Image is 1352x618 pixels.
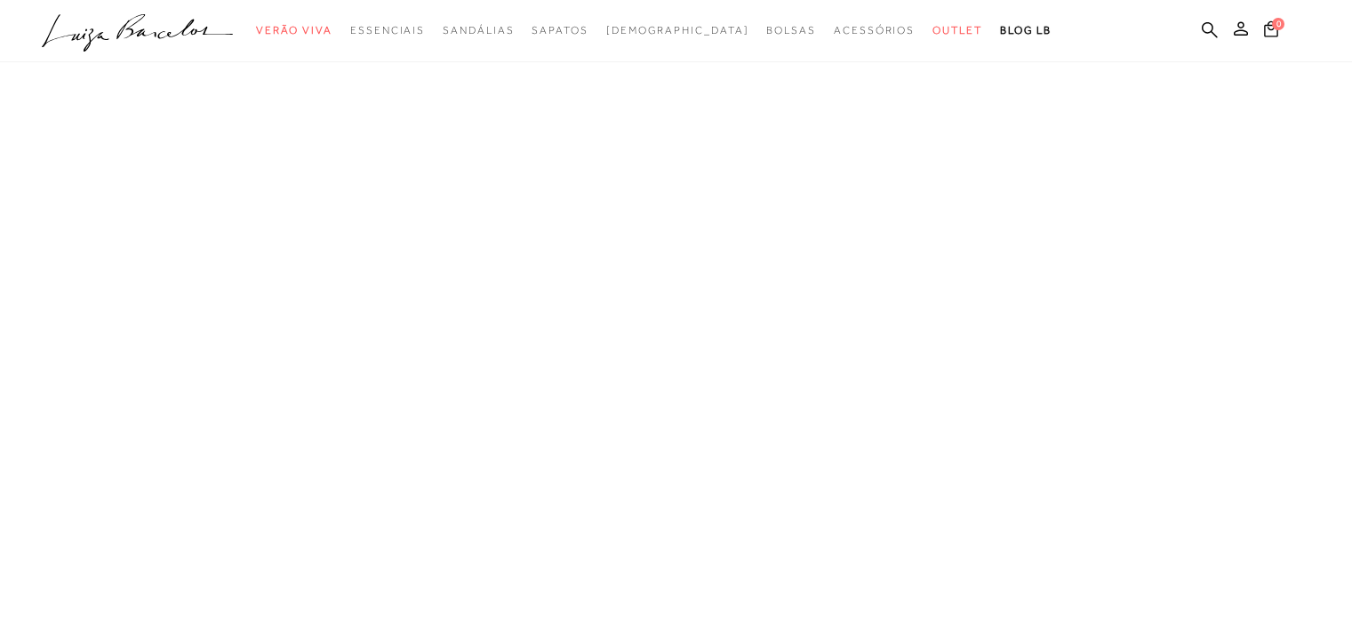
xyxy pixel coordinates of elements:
button: 0 [1259,20,1284,44]
span: Essenciais [350,24,425,36]
span: Sandálias [443,24,514,36]
a: BLOG LB [1000,14,1052,47]
span: [DEMOGRAPHIC_DATA] [606,24,749,36]
span: Bolsas [766,24,816,36]
a: noSubCategoriesText [532,14,588,47]
span: BLOG LB [1000,24,1052,36]
a: noSubCategoriesText [834,14,915,47]
span: Verão Viva [256,24,332,36]
a: noSubCategoriesText [256,14,332,47]
span: Acessórios [834,24,915,36]
a: noSubCategoriesText [443,14,514,47]
span: Outlet [932,24,982,36]
span: Sapatos [532,24,588,36]
a: noSubCategoriesText [766,14,816,47]
a: noSubCategoriesText [350,14,425,47]
a: noSubCategoriesText [932,14,982,47]
a: noSubCategoriesText [606,14,749,47]
span: 0 [1272,18,1284,30]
